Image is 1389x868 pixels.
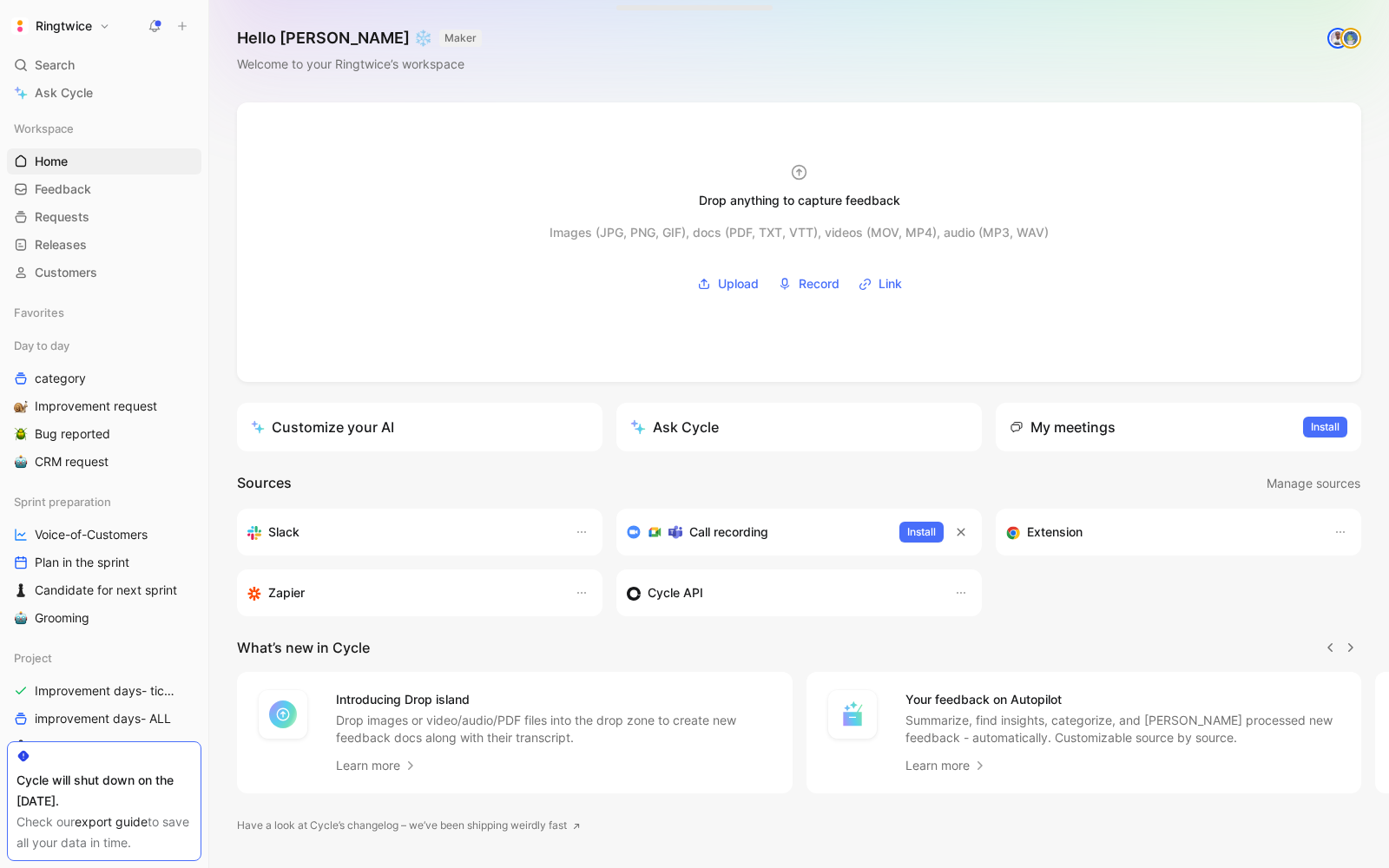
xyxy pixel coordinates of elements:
[35,236,87,253] span: Releases
[1267,473,1360,494] span: Manage sources
[7,115,201,141] div: Workspace
[14,337,69,354] span: Day to day
[35,264,97,281] span: Customers
[630,417,719,437] div: Ask Cycle
[627,582,937,603] div: Sync customers & send feedback from custom sources. Get inspired by our favorite use case
[7,706,201,732] a: improvement days- ALL
[7,52,201,78] div: Search
[772,271,846,297] button: Record
[905,689,1341,710] h4: Your feedback on Autopilot
[237,817,581,834] a: Have a look at Cycle’s changelog – we’ve been shipping weirdly fast
[16,812,192,853] div: Check our to save all your data in time.
[14,611,28,625] img: 🤖
[35,453,109,470] span: CRM request
[7,14,115,38] button: RingtwiceRingtwice
[35,153,68,170] span: Home
[35,738,144,755] span: Card investigations
[7,605,201,631] a: 🤖Grooming
[35,425,110,443] span: Bug reported
[7,549,201,575] a: Plan in the sprint
[336,712,772,746] p: Drop images or video/audio/PDF files into the drop zone to create new feedback docs along with th...
[237,637,370,658] h2: What’s new in Cycle
[7,148,201,174] a: Home
[7,489,201,515] div: Sprint preparation
[268,522,300,542] h3: Slack
[7,232,201,258] a: Releases
[699,190,900,211] div: Drop anything to capture feedback
[550,222,1049,243] div: Images (JPG, PNG, GIF), docs (PDF, TXT, VTT), videos (MOV, MP4), audio (MP3, WAV)
[7,489,201,631] div: Sprint preparationVoice-of-CustomersPlan in the sprint♟️Candidate for next sprint🤖Grooming
[7,365,201,391] a: category
[1311,418,1340,436] span: Install
[7,733,201,759] a: ♟️Card investigations
[7,332,201,475] div: Day to daycategory🐌Improvement request🪲Bug reported🤖CRM request
[14,455,28,469] img: 🤖
[689,522,768,542] h3: Call recording
[648,582,703,603] h3: Cycle API
[251,417,394,437] div: Customize your AI
[14,120,74,137] span: Workspace
[75,814,148,829] a: export guide
[7,421,201,447] a: 🪲Bug reported
[237,28,482,49] h1: Hello [PERSON_NAME] ❄️
[1027,522,1083,542] h3: Extension
[1329,30,1346,47] img: avatar
[14,427,28,441] img: 🪲
[35,710,171,727] span: improvement days- ALL
[7,204,201,230] a: Requests
[627,522,885,542] div: Record & transcribe meetings from Zoom, Meet & Teams.
[35,82,93,103] span: Ask Cycle
[10,580,31,601] button: ♟️
[718,273,759,294] span: Upload
[35,526,148,543] span: Voice-of-Customers
[899,522,944,542] button: Install
[35,181,91,198] span: Feedback
[691,271,765,297] button: Upload
[1303,417,1347,437] button: Install
[7,645,201,671] div: Project
[247,582,557,603] div: Capture feedback from thousands of sources with Zapier (survey results, recordings, sheets, etc).
[852,271,908,297] button: Link
[14,493,111,510] span: Sprint preparation
[7,678,201,704] a: Improvement days- tickets ready
[905,712,1341,746] p: Summarize, find insights, categorize, and [PERSON_NAME] processed new feedback - automatically. C...
[14,304,64,321] span: Favorites
[36,18,92,34] h1: Ringtwice
[7,645,201,759] div: ProjectImprovement days- tickets readyimprovement days- ALL♟️Card investigations
[35,682,181,700] span: Improvement days- tickets ready
[237,403,602,451] a: Customize your AI
[7,332,201,358] div: Day to day
[14,740,28,753] img: ♟️
[10,451,31,472] button: 🤖
[35,554,129,571] span: Plan in the sprint
[905,755,987,776] a: Learn more
[336,755,418,776] a: Learn more
[439,30,482,47] button: MAKER
[10,424,31,444] button: 🪲
[237,472,292,495] h2: Sources
[7,449,201,475] a: 🤖CRM request
[10,396,31,417] button: 🐌
[10,736,31,757] button: ♟️
[907,523,936,541] span: Install
[7,260,201,286] a: Customers
[7,393,201,419] a: 🐌Improvement request
[247,522,557,542] div: Sync your customers, send feedback and get updates in Slack
[35,582,177,599] span: Candidate for next sprint
[14,583,28,597] img: ♟️
[616,403,982,451] button: Ask Cycle
[14,649,52,667] span: Project
[35,370,86,387] span: category
[879,273,902,294] span: Link
[35,55,75,76] span: Search
[1010,417,1116,437] div: My meetings
[268,582,305,603] h3: Zapier
[7,577,201,603] a: ♟️Candidate for next sprint
[35,609,89,627] span: Grooming
[7,522,201,548] a: Voice-of-Customers
[7,176,201,202] a: Feedback
[35,208,89,226] span: Requests
[7,299,201,325] div: Favorites
[11,17,29,35] img: Ringtwice
[10,608,31,628] button: 🤖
